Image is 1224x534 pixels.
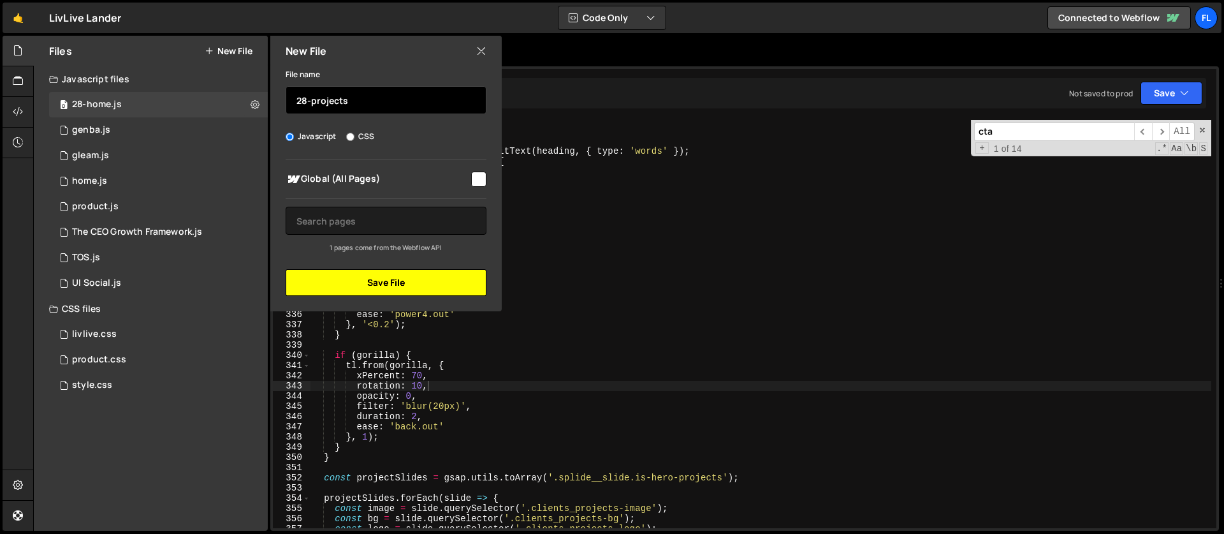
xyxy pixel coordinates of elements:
h2: Files [49,44,72,58]
span: 0 [60,101,68,111]
div: LivLive Lander [49,10,121,26]
label: Javascript [286,130,337,143]
div: 16693/46895.css [49,373,268,398]
div: 16693/45606.js [49,168,268,194]
div: CSS files [34,296,268,322]
div: 338 [273,330,310,340]
button: Save [1140,82,1202,105]
div: genba.js [72,124,110,136]
div: 16693/47539.js [49,92,268,117]
div: 16693/46301.js [49,143,268,168]
div: 16693/45611.js [49,194,268,219]
div: 342 [273,371,310,381]
div: 16693/46531.js [49,219,268,245]
span: Whole Word Search [1184,142,1198,155]
span: ​ [1134,122,1152,141]
h2: New File [286,44,326,58]
div: 347 [273,422,310,432]
div: 346 [273,412,310,422]
input: CSS [346,133,354,141]
div: 348 [273,432,310,442]
div: Javascript files [34,66,268,92]
label: CSS [346,130,374,143]
div: 16693/46902.css [49,347,268,373]
div: 343 [273,381,310,391]
div: product.js [72,201,119,212]
div: UI Social.js [72,278,121,289]
div: 336 [273,309,310,320]
div: 341 [273,360,310,371]
div: 356 [273,514,310,524]
span: Search In Selection [1199,142,1207,155]
span: ​ [1152,122,1170,141]
a: Fl [1195,6,1218,29]
div: gleam.js [72,150,109,161]
div: 337 [273,320,310,330]
div: livlive.css [72,329,117,340]
label: File name [286,68,320,81]
span: Alt-Enter [1169,122,1195,141]
div: 350 [273,452,310,463]
input: Search pages [286,207,486,235]
span: 1 of 14 [989,144,1027,154]
input: Name [286,86,486,114]
div: product.css [72,354,126,366]
div: 16693/46331.js [49,117,268,143]
input: Javascript [286,133,294,141]
a: 🤙 [3,3,34,33]
div: 351 [273,463,310,473]
div: 340 [273,350,310,360]
div: TOS.js [72,252,100,263]
div: 345 [273,401,310,412]
button: Code Only [558,6,666,29]
div: 357 [273,524,310,534]
div: 355 [273,503,310,514]
div: 16693/46899.css [49,322,268,347]
span: Global (All Pages) [286,172,469,187]
span: Toggle Replace mode [975,142,989,154]
div: 16693/47428.js [49,271,268,296]
div: home.js [72,175,107,187]
span: RegExp Search [1155,142,1169,155]
div: 344 [273,391,310,401]
div: style.css [72,380,112,391]
button: Save File [286,269,486,296]
input: Search for [974,122,1134,141]
div: The CEO Growth Framework.js [72,226,202,238]
div: 339 [273,340,310,350]
div: 349 [273,442,310,452]
div: 16693/45756.js [49,245,268,271]
button: New File [205,46,252,56]
span: CaseSensitive Search [1170,142,1183,155]
div: 352 [273,473,310,483]
div: 28-home.js [72,99,122,110]
div: 354 [273,493,310,503]
a: Connected to Webflow [1047,6,1191,29]
small: 1 pages come from the Webflow API [330,243,442,252]
div: Not saved to prod [1069,88,1133,99]
div: 353 [273,483,310,493]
